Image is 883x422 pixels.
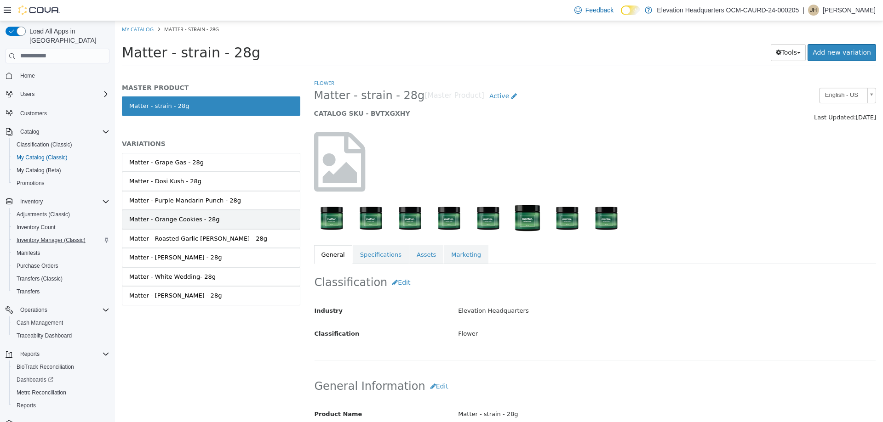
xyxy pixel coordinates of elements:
[9,272,113,285] button: Transfers (Classic)
[9,234,113,247] button: Inventory Manager (Classic)
[17,349,109,360] span: Reports
[13,235,89,246] a: Inventory Manager (Classic)
[14,194,105,203] div: Matter - Orange Cookies - 28g
[17,126,43,137] button: Catalog
[17,196,46,207] button: Inventory
[9,329,113,342] button: Traceabilty Dashboard
[17,108,51,119] a: Customers
[13,209,74,220] a: Adjustments (Classic)
[13,361,109,372] span: BioTrack Reconciliation
[621,6,640,15] input: Dark Mode
[9,285,113,298] button: Transfers
[200,389,247,396] span: Product Name
[17,389,66,396] span: Metrc Reconciliation
[810,5,817,16] span: JH
[9,399,113,412] button: Reports
[13,317,109,328] span: Cash Management
[9,221,113,234] button: Inventory Count
[13,400,109,411] span: Reports
[2,69,113,82] button: Home
[2,88,113,101] button: Users
[17,107,109,118] span: Customers
[26,27,109,45] span: Load All Apps in [GEOGRAPHIC_DATA]
[13,222,59,233] a: Inventory Count
[200,253,761,270] h2: Classification
[13,330,75,341] a: Traceabilty Dashboard
[9,247,113,259] button: Manifests
[17,262,58,270] span: Purchase Orders
[336,305,768,321] div: Flower
[656,23,691,40] button: Tools
[199,224,237,243] a: General
[272,253,300,270] button: Edit
[17,224,56,231] span: Inventory Count
[13,330,109,341] span: Traceabilty Dashboard
[13,248,44,259] a: Manifests
[17,236,86,244] span: Inventory Manager (Classic)
[49,5,104,11] span: Matter - strain - 28g
[657,5,799,16] p: Elevation Headquarters OCM-CAURD-24-000205
[20,306,47,314] span: Operations
[329,224,373,243] a: Marketing
[14,251,101,260] div: Matter - White Wedding- 28g
[13,286,109,297] span: Transfers
[13,209,109,220] span: Adjustments (Classic)
[200,357,761,374] h2: General Information
[13,222,109,233] span: Inventory Count
[13,235,109,246] span: Inventory Manager (Classic)
[17,363,74,371] span: BioTrack Reconciliation
[9,151,113,164] button: My Catalog (Classic)
[17,154,68,161] span: My Catalog (Classic)
[20,350,40,358] span: Reports
[13,165,65,176] a: My Catalog (Beta)
[585,6,614,15] span: Feedback
[2,304,113,316] button: Operations
[13,139,76,150] a: Classification (Classic)
[9,316,113,329] button: Cash Management
[200,309,245,316] span: Classification
[200,286,228,293] span: Industry
[17,304,51,315] button: Operations
[741,93,761,100] span: [DATE]
[2,106,113,119] button: Customers
[13,286,43,297] a: Transfers
[803,5,804,16] p: |
[13,361,78,372] a: BioTrack Reconciliation
[20,198,43,205] span: Inventory
[17,288,40,295] span: Transfers
[13,317,67,328] a: Cash Management
[17,126,109,137] span: Catalog
[18,6,60,15] img: Cova
[9,373,113,386] a: Dashboards
[699,93,741,100] span: Last Updated:
[14,175,126,184] div: Matter - Purple Mandarin Punch - 28g
[9,177,113,190] button: Promotions
[20,110,47,117] span: Customers
[17,141,72,148] span: Classification (Classic)
[2,348,113,360] button: Reports
[199,58,219,65] a: Flower
[13,248,109,259] span: Manifests
[13,178,109,189] span: Promotions
[7,62,185,71] h5: MASTER PRODUCT
[294,224,328,243] a: Assets
[9,138,113,151] button: Classification (Classic)
[17,304,109,315] span: Operations
[14,232,107,241] div: Matter - [PERSON_NAME] - 28g
[13,374,57,385] a: Dashboards
[693,23,761,40] a: Add new variation
[199,68,310,82] span: Matter - strain - 28g
[17,319,63,326] span: Cash Management
[336,282,768,298] div: Elevation Headquarters
[374,71,394,79] span: Active
[13,387,70,398] a: Metrc Reconciliation
[13,152,109,163] span: My Catalog (Classic)
[9,360,113,373] button: BioTrack Reconciliation
[13,139,109,150] span: Classification (Classic)
[2,195,113,208] button: Inventory
[310,71,369,79] small: [Master Product]
[17,70,109,81] span: Home
[13,260,109,271] span: Purchase Orders
[7,118,185,127] h5: VARIATIONS
[20,72,35,79] span: Home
